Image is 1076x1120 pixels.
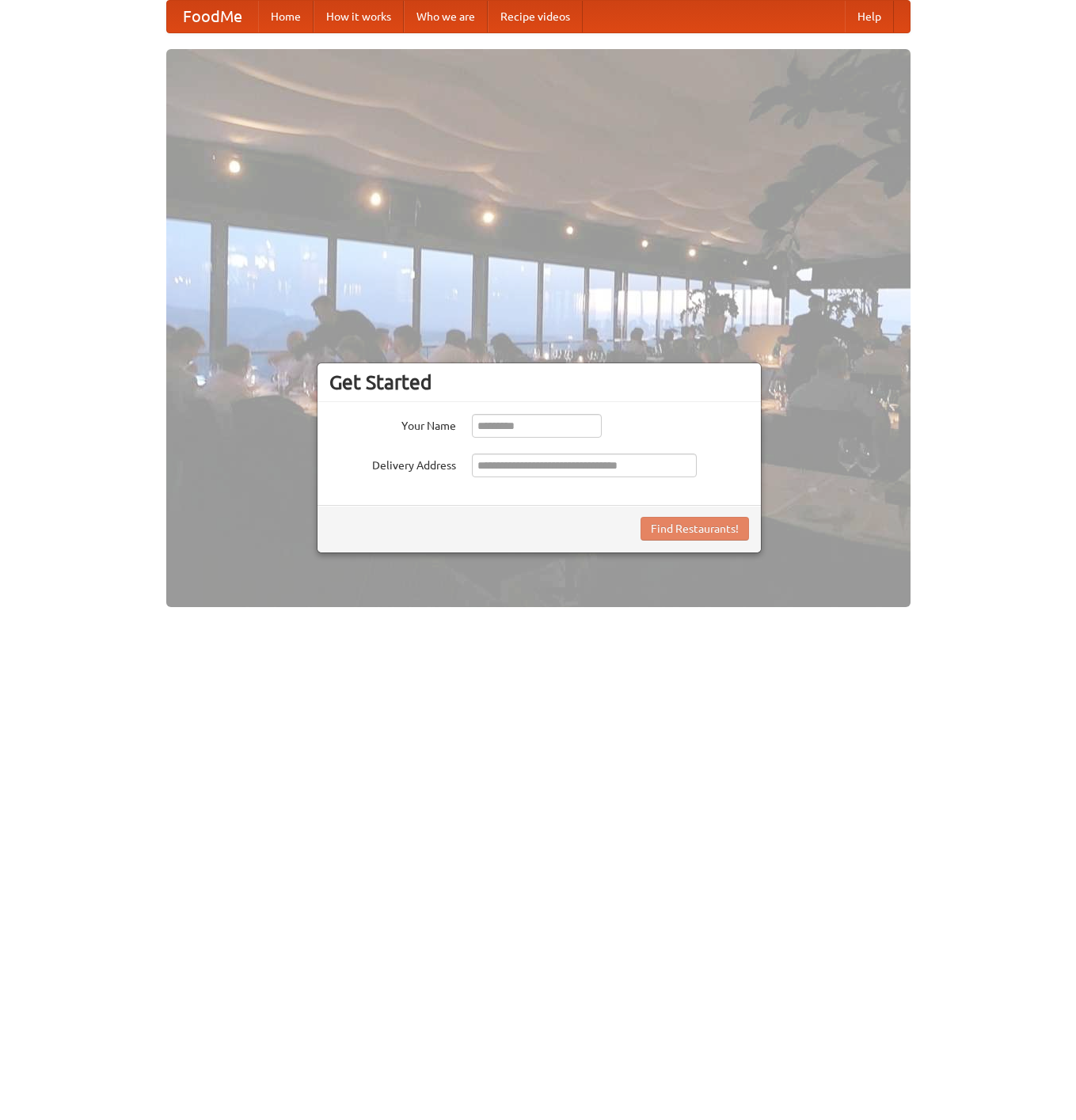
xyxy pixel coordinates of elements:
[258,1,314,32] a: Home
[404,1,488,32] a: Who we are
[167,1,258,32] a: FoodMe
[845,1,894,32] a: Help
[329,414,456,434] label: Your Name
[329,370,749,394] h3: Get Started
[329,454,456,473] label: Delivery Address
[488,1,583,32] a: Recipe videos
[641,517,749,541] button: Find Restaurants!
[314,1,404,32] a: How it works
